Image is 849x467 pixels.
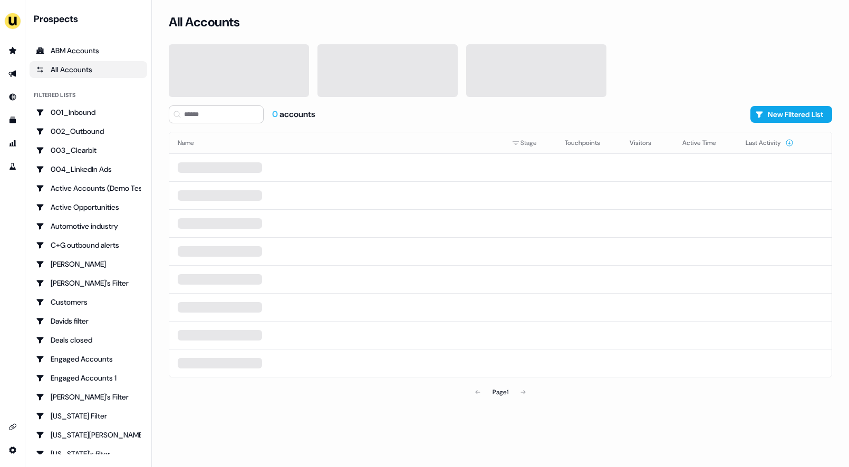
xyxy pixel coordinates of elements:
div: C+G outbound alerts [36,240,141,250]
div: Stage [512,138,548,148]
button: Last Activity [746,133,794,152]
div: accounts [272,109,315,120]
button: Touchpoints [565,133,613,152]
div: Filtered lists [34,91,75,100]
a: Go to Automotive industry [30,218,147,235]
a: All accounts [30,61,147,78]
div: Prospects [34,13,147,25]
a: Go to templates [4,112,21,129]
div: Davids filter [36,316,141,326]
a: Go to Charlotte's Filter [30,275,147,291]
a: Go to integrations [4,442,21,459]
a: Go to 003_Clearbit [30,142,147,159]
div: 001_Inbound [36,107,141,118]
a: Go to C+G outbound alerts [30,237,147,254]
a: Go to integrations [4,419,21,435]
a: Go to prospects [4,42,21,59]
div: Customers [36,297,141,307]
div: 004_LinkedIn Ads [36,164,141,174]
a: Go to Georgia's filter [30,445,147,462]
a: Go to 004_LinkedIn Ads [30,161,147,178]
div: Engaged Accounts 1 [36,373,141,383]
div: Deals closed [36,335,141,345]
a: Go to Charlotte Stone [30,256,147,273]
div: Page 1 [493,387,508,397]
h3: All Accounts [169,14,239,30]
a: ABM Accounts [30,42,147,59]
a: Go to Active Opportunities [30,199,147,216]
button: New Filtered List [750,106,832,123]
button: Active Time [682,133,729,152]
a: Go to 001_Inbound [30,104,147,121]
div: [PERSON_NAME]'s Filter [36,278,141,288]
div: Engaged Accounts [36,354,141,364]
a: Go to Inbound [4,89,21,105]
div: 003_Clearbit [36,145,141,155]
div: All Accounts [36,64,141,75]
button: Visitors [630,133,664,152]
a: Go to Engaged Accounts 1 [30,369,147,386]
div: Active Accounts (Demo Test) [36,183,141,193]
div: [PERSON_NAME]'s Filter [36,392,141,402]
a: Go to experiments [4,158,21,175]
div: [US_STATE]'s filter [36,449,141,459]
div: [US_STATE][PERSON_NAME] [36,430,141,440]
a: Go to attribution [4,135,21,152]
a: Go to Davids filter [30,313,147,329]
div: [US_STATE] Filter [36,411,141,421]
th: Name [169,132,504,153]
a: Go to Deals closed [30,332,147,348]
a: Go to Georgia Slack [30,426,147,443]
div: Active Opportunities [36,202,141,212]
div: 002_Outbound [36,126,141,137]
a: Go to Engaged Accounts [30,351,147,367]
a: Go to outbound experience [4,65,21,82]
a: Go to Geneviève's Filter [30,388,147,405]
a: Go to Georgia Filter [30,407,147,424]
a: Go to Active Accounts (Demo Test) [30,180,147,197]
a: Go to 002_Outbound [30,123,147,140]
span: 0 [272,109,279,120]
a: Go to Customers [30,294,147,310]
div: [PERSON_NAME] [36,259,141,269]
div: Automotive industry [36,221,141,231]
div: ABM Accounts [36,45,141,56]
